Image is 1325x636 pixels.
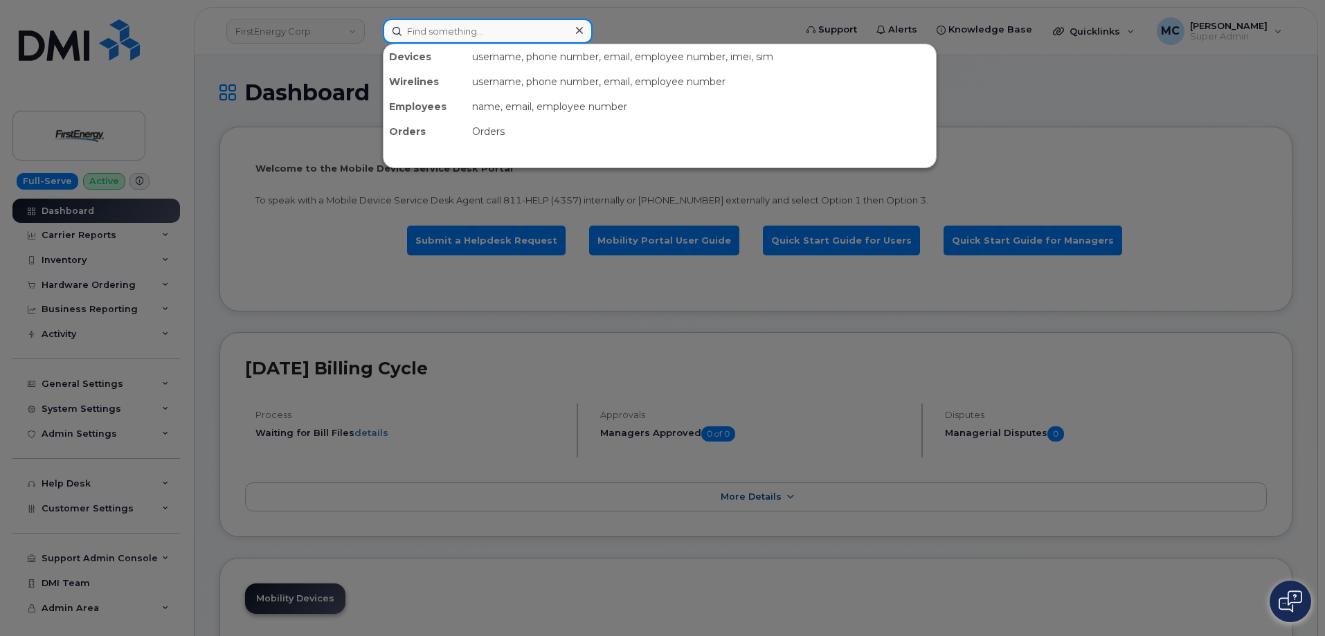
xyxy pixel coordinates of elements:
[467,44,936,69] div: username, phone number, email, employee number, imei, sim
[384,94,467,119] div: Employees
[467,94,936,119] div: name, email, employee number
[467,119,936,144] div: Orders
[1279,590,1302,612] img: Open chat
[467,69,936,94] div: username, phone number, email, employee number
[384,69,467,94] div: Wirelines
[384,44,467,69] div: Devices
[384,119,467,144] div: Orders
